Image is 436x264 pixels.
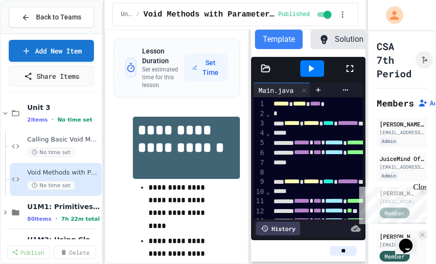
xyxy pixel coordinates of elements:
button: Solution [310,30,371,49]
div: Chat with us now!Close [4,4,67,62]
p: Set estimated time for this lesson [142,66,184,89]
span: 80 items [27,216,52,222]
span: Unit 3 [121,11,132,18]
div: 1 [254,99,266,109]
span: • [55,215,57,223]
span: Fold line [266,188,271,195]
span: Unit 3 [27,103,100,112]
span: Void Methods with Parameters - Pizza Receipt Builder [27,169,100,177]
span: Fold line [266,129,271,137]
span: Void Methods with Parameters - Pizza Receipt Builder [144,9,274,20]
div: [EMAIL_ADDRESS][DOMAIN_NAME] [380,241,416,248]
div: 4 [254,128,266,138]
div: 2 [254,109,266,119]
div: Content is published and visible to students [278,9,333,20]
div: 7 [254,158,266,168]
iframe: chat widget [395,225,426,254]
a: Delete [54,246,96,259]
span: U1M1: Primitives, Variables, Basic I/O [27,202,100,211]
span: 7h 22m total [61,216,100,222]
span: No time set [27,148,75,157]
button: Back to Teams [9,7,94,28]
div: Main.java [254,83,310,97]
div: 3 [254,119,266,128]
a: Publish [7,246,50,259]
span: / [136,11,140,18]
div: 11 [254,196,266,206]
span: No time set [27,181,75,190]
div: 6 [254,148,266,158]
div: 10 [254,187,266,197]
a: Share Items [9,66,94,87]
div: 8 [254,168,266,177]
button: Template [255,30,303,49]
div: Main.java [254,85,298,95]
span: • [52,116,54,123]
span: Fold line [266,110,271,118]
span: Published [278,11,310,18]
span: No time set [57,117,92,123]
a: Add New Item [9,40,94,62]
div: 12 [254,207,266,216]
div: [EMAIL_ADDRESS][DOMAIN_NAME] [380,163,424,171]
h2: Members [377,96,414,110]
span: Member [384,252,405,261]
div: My Account [376,4,406,26]
span: U1M2: Using Classes and Objects [27,235,100,244]
div: [PERSON_NAME] [380,232,416,241]
div: [EMAIL_ADDRESS][PERSON_NAME][DOMAIN_NAME] [380,129,424,136]
div: History [256,222,300,235]
button: Set Time [184,54,228,81]
div: Admin [380,137,398,145]
div: 5 [254,138,266,148]
span: Back to Teams [36,12,81,22]
button: Click to see fork details [416,51,433,69]
div: [PERSON_NAME] - HHS [380,120,424,128]
div: 13 [254,216,266,226]
h1: CSA 7th Period [377,39,412,80]
div: Admin [380,172,398,180]
h3: Lesson Duration [142,46,184,66]
span: 2 items [27,117,48,123]
div: 9 [254,177,266,187]
div: JuiceMind Official [380,154,424,163]
iframe: chat widget [355,183,426,224]
span: Calling Basic Void Methods [27,136,100,144]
